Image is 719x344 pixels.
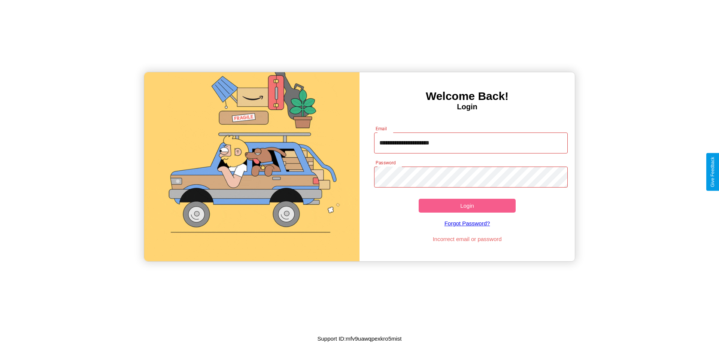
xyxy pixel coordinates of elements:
[317,334,401,344] p: Support ID: mfv9uawqpexkro5mist
[370,234,564,244] p: Incorrect email or password
[376,125,387,132] label: Email
[144,72,359,261] img: gif
[419,199,516,213] button: Login
[359,103,575,111] h4: Login
[376,159,395,166] label: Password
[710,157,715,187] div: Give Feedback
[359,90,575,103] h3: Welcome Back!
[370,213,564,234] a: Forgot Password?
